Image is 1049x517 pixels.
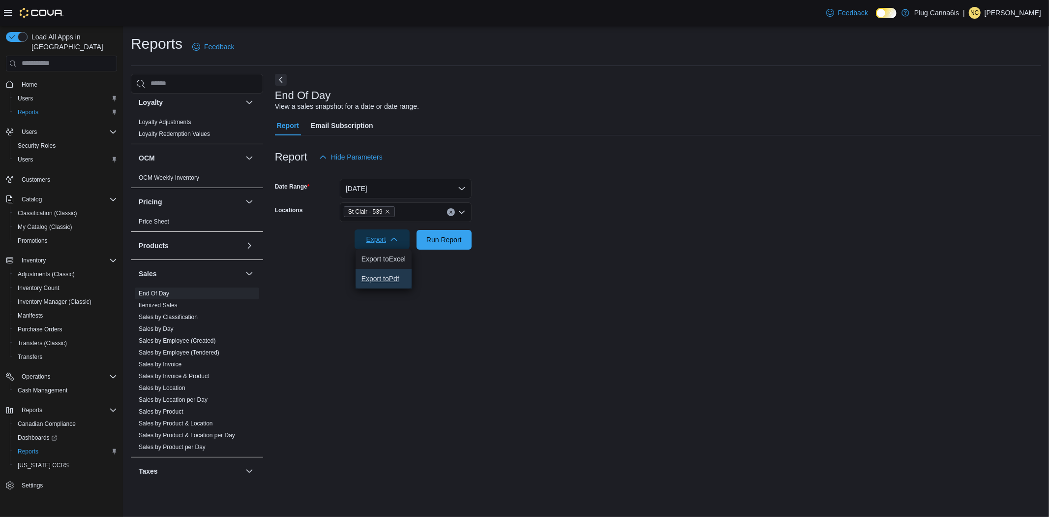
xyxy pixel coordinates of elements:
span: Transfers (Classic) [18,339,67,347]
a: [US_STATE] CCRS [14,459,73,471]
span: Security Roles [14,140,117,152]
button: Reports [2,403,121,417]
button: Classification (Classic) [10,206,121,220]
span: Catalog [18,194,117,205]
a: Customers [18,174,54,186]
span: Export to Excel [361,255,406,263]
span: NC [970,7,979,19]
span: Reports [22,406,42,414]
button: Canadian Compliance [10,417,121,431]
a: Dashboards [14,432,61,444]
button: Taxes [243,465,255,477]
button: Customers [2,172,121,187]
span: Settings [18,479,117,491]
button: Inventory [2,254,121,267]
span: Manifests [14,310,117,322]
span: Cash Management [14,385,117,396]
button: Inventory Manager (Classic) [10,295,121,309]
span: My Catalog (Classic) [18,223,72,231]
img: Cova [20,8,63,18]
span: Inventory [18,255,117,266]
span: Operations [22,373,51,381]
button: Products [243,240,255,252]
a: Adjustments (Classic) [14,268,79,280]
span: Home [18,78,117,91]
span: Inventory Manager (Classic) [18,298,91,306]
span: Users [14,93,117,104]
div: Nicholas Chiao [969,7,981,19]
span: Sales by Invoice [139,360,181,368]
button: Sales [243,268,255,280]
span: Customers [18,173,117,186]
button: Cash Management [10,384,121,397]
h3: Pricing [139,197,162,207]
a: Inventory Manager (Classic) [14,296,95,308]
button: Manifests [10,309,121,323]
span: Sales by Day [139,325,174,333]
span: Operations [18,371,117,383]
button: [DATE] [340,179,472,198]
p: | [963,7,965,19]
span: Reports [14,446,117,457]
a: Settings [18,480,47,491]
button: Users [18,126,41,138]
h3: Report [275,151,307,163]
span: Inventory Count [14,282,117,294]
span: Sales by Product [139,408,183,416]
button: Operations [2,370,121,384]
a: End Of Day [139,290,169,297]
span: Manifests [18,312,43,320]
span: Hide Parameters [331,152,383,162]
span: Promotions [18,237,48,245]
a: Price Sheet [139,218,169,225]
span: Canadian Compliance [14,418,117,430]
span: Purchase Orders [14,323,117,335]
span: [US_STATE] CCRS [18,461,69,469]
a: Users [14,93,37,104]
a: Sales by Product [139,408,183,415]
span: St Clair - 539 [348,207,383,217]
span: Inventory Count [18,284,60,292]
a: Security Roles [14,140,60,152]
h3: Sales [139,269,157,279]
a: Feedback [188,37,238,57]
a: Loyalty Redemption Values [139,130,210,137]
span: St Clair - 539 [344,206,395,217]
button: Reports [10,445,121,458]
span: Price Sheet [139,218,169,226]
h3: OCM [139,153,155,163]
span: Promotions [14,235,117,247]
span: My Catalog (Classic) [14,221,117,233]
button: Open list of options [458,208,466,216]
button: Users [10,92,121,105]
a: Sales by Location per Day [139,396,208,403]
a: Sales by Classification [139,314,198,321]
span: Settings [22,482,43,489]
span: Report [277,116,299,135]
span: Users [18,156,33,163]
span: Sales by Location [139,384,185,392]
button: Catalog [2,193,121,206]
button: Taxes [139,466,241,476]
a: Sales by Employee (Created) [139,337,216,344]
span: Classification (Classic) [14,207,117,219]
p: [PERSON_NAME] [985,7,1041,19]
a: Itemized Sales [139,302,178,309]
button: [US_STATE] CCRS [10,458,121,472]
a: Cash Management [14,385,71,396]
a: Sales by Product & Location [139,420,213,427]
button: Security Roles [10,139,121,153]
button: Loyalty [139,97,241,107]
span: Transfers (Classic) [14,337,117,349]
span: Dark Mode [876,18,876,19]
span: Canadian Compliance [18,420,76,428]
span: Loyalty Adjustments [139,118,191,126]
span: Reports [18,404,117,416]
span: Export to Pdf [361,275,406,283]
div: OCM [131,172,263,188]
span: Sales by Product per Day [139,443,206,451]
button: Inventory [18,255,50,266]
a: Inventory Count [14,282,63,294]
button: Promotions [10,234,121,248]
span: Inventory [22,257,46,264]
